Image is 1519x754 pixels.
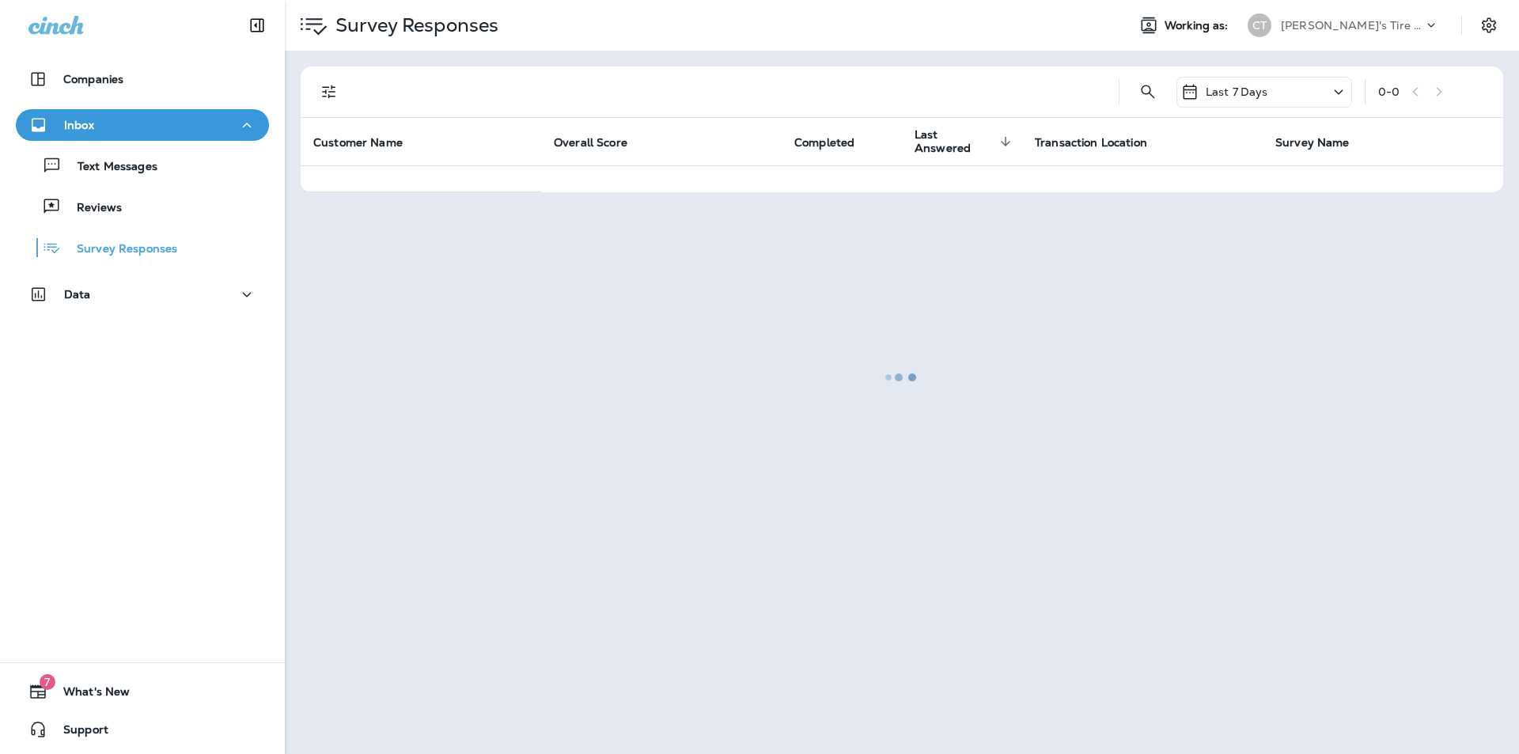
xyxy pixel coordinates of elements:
[16,278,269,310] button: Data
[47,723,108,742] span: Support
[16,109,269,141] button: Inbox
[62,160,157,175] p: Text Messages
[16,676,269,707] button: 7What's New
[235,9,279,41] button: Collapse Sidebar
[47,685,130,704] span: What's New
[64,288,91,301] p: Data
[61,242,177,257] p: Survey Responses
[16,63,269,95] button: Companies
[16,231,269,264] button: Survey Responses
[16,714,269,745] button: Support
[63,73,123,85] p: Companies
[64,119,94,131] p: Inbox
[40,674,55,690] span: 7
[61,201,122,216] p: Reviews
[16,149,269,182] button: Text Messages
[16,190,269,223] button: Reviews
